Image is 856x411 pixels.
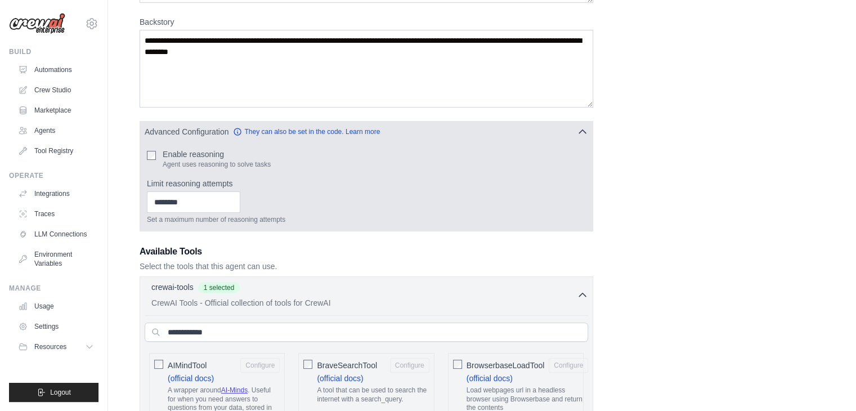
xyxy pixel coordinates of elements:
a: Crew Studio [14,81,98,99]
span: BraveSearchTool [317,360,377,371]
p: crewai-tools [151,282,194,293]
a: AI-Minds [221,386,248,394]
span: AIMindTool [168,360,207,371]
button: AIMindTool (official docs) A wrapper aroundAI-Minds. Useful for when you need answers to question... [240,358,280,373]
a: LLM Connections [14,225,98,243]
a: Tool Registry [14,142,98,160]
a: Integrations [14,185,98,203]
div: Manage [9,284,98,293]
a: Agents [14,122,98,140]
button: Advanced Configuration They can also be set in the code. Learn more [140,122,593,142]
a: Marketplace [14,101,98,119]
button: Resources [14,338,98,356]
label: Limit reasoning attempts [147,178,586,189]
p: Set a maximum number of reasoning attempts [147,215,586,224]
label: Backstory [140,16,593,28]
button: BrowserbaseLoadTool (official docs) Load webpages url in a headless browser using Browserbase and... [549,358,588,373]
a: (official docs) [467,374,513,383]
a: (official docs) [317,374,363,383]
span: Resources [34,342,66,351]
span: BrowserbaseLoadTool [467,360,545,371]
a: Automations [14,61,98,79]
div: Build [9,47,98,56]
a: Environment Variables [14,245,98,272]
span: 1 selected [198,282,240,293]
p: Agent uses reasoning to solve tasks [163,160,271,169]
button: crewai-tools 1 selected CrewAI Tools - Official collection of tools for CrewAI [145,282,588,309]
button: BraveSearchTool (official docs) A tool that can be used to search the internet with a search_query. [390,358,429,373]
a: Usage [14,297,98,315]
a: (official docs) [168,374,214,383]
a: Traces [14,205,98,223]
img: Logo [9,13,65,34]
div: Operate [9,171,98,180]
a: They can also be set in the code. Learn more [233,127,380,136]
span: Advanced Configuration [145,126,228,137]
p: A tool that can be used to search the internet with a search_query. [317,386,429,404]
p: Select the tools that this agent can use. [140,261,593,272]
h3: Available Tools [140,245,593,258]
p: CrewAI Tools - Official collection of tools for CrewAI [151,297,577,309]
a: Settings [14,318,98,336]
button: Logout [9,383,98,402]
label: Enable reasoning [163,149,271,160]
span: Logout [50,388,71,397]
